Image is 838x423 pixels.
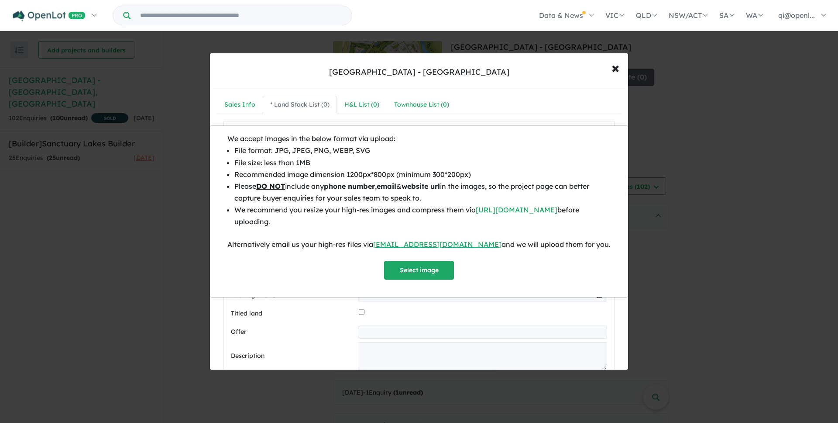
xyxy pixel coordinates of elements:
[384,261,454,280] button: Select image
[227,133,611,145] div: We accept images in the below format via upload:
[13,10,86,21] img: Openlot PRO Logo White
[256,182,285,191] u: DO NOT
[778,11,815,20] span: qi@openl...
[132,6,350,25] input: Try estate name, suburb, builder or developer
[234,204,611,228] li: We recommend you resize your high-res images and compress them via before uploading.
[377,182,396,191] b: email
[234,157,611,169] li: File size: less than 1MB
[402,182,440,191] b: website url
[324,182,375,191] b: phone number
[234,145,611,156] li: File format: JPG, JPEG, PNG, WEBP, SVG
[234,169,611,180] li: Recommended image dimension 1200px*800px (minimum 300*200px)
[373,240,501,249] a: [EMAIL_ADDRESS][DOMAIN_NAME]
[476,205,557,214] a: [URL][DOMAIN_NAME]
[227,239,611,250] div: Alternatively email us your high-res files via and we will upload them for you.
[234,180,611,204] li: Please include any , & in the images, so the project page can better capture buyer enquiries for ...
